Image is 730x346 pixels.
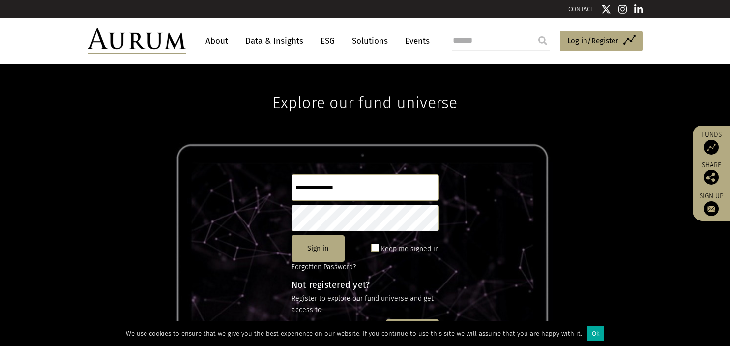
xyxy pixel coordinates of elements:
[698,192,725,216] a: Sign up
[618,4,627,14] img: Instagram icon
[634,4,643,14] img: Linkedin icon
[381,243,439,255] label: Keep me signed in
[587,326,604,341] div: Ok
[560,31,643,52] a: Log in/Register
[292,281,439,289] h4: Not registered yet?
[88,28,186,54] img: Aurum
[201,32,233,50] a: About
[601,4,611,14] img: Twitter icon
[347,32,393,50] a: Solutions
[567,35,618,47] span: Log in/Register
[292,235,345,262] button: Sign in
[704,201,719,216] img: Sign up to our newsletter
[698,162,725,185] div: Share
[533,31,553,51] input: Submit
[568,5,594,13] a: CONTACT
[698,130,725,155] a: Funds
[272,64,457,112] h1: Explore our fund universe
[292,263,356,271] a: Forgotten Password?
[400,32,430,50] a: Events
[704,170,719,185] img: Share this post
[386,319,439,346] button: Register
[704,140,719,155] img: Access Funds
[240,32,308,50] a: Data & Insights
[316,32,340,50] a: ESG
[292,293,439,315] p: Register to explore our fund universe and get access to:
